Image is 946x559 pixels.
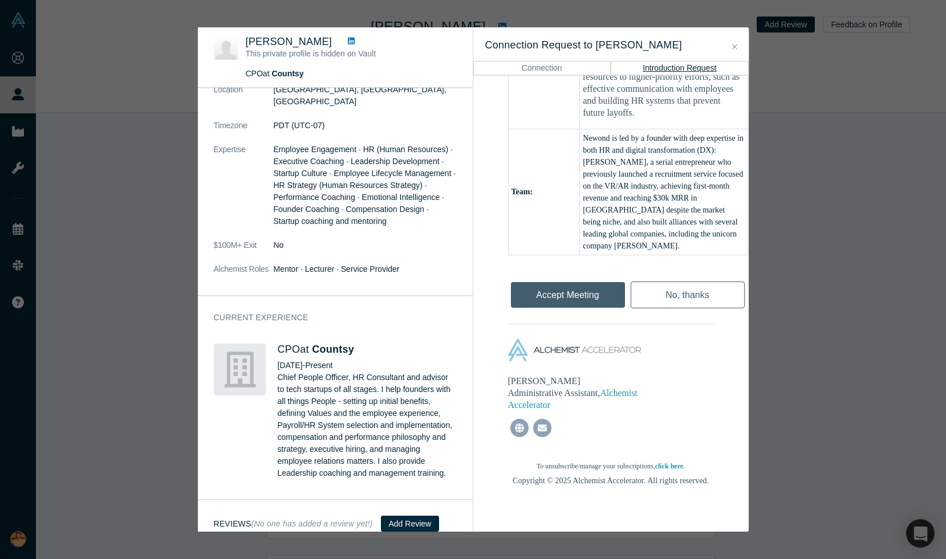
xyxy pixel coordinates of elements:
img: Seema Desai's Profile Image [214,36,238,60]
dt: Expertise [214,144,274,239]
button: Add Review [381,516,440,532]
img: mail-grey.png [533,419,551,437]
div: Copyright © 2025 Alchemist Accelerator. All rights reserved. [500,475,722,487]
button: Close [729,40,741,54]
a: click here [655,462,683,470]
button: Introduction Request [611,61,749,75]
span: Employee Engagement · HR (Human Resources) · Executive Coaching · Leadership Development · Startu... [274,145,456,226]
p: This private profile is hidden on Vault [246,48,425,60]
dd: Mentor · Lecturer · Service Provider [274,263,457,275]
div: To unsubscribe/manage your subscriptions, . [500,460,722,472]
a: Countsy [271,69,303,78]
button: Connection [473,61,611,75]
span: [PERSON_NAME] [246,36,332,47]
b: Team: [511,187,533,196]
h3: Connection Request to [PERSON_NAME] [485,38,737,53]
img: website-grey.png [510,419,529,437]
p: Chief People Officer, HR Consultant and advisor to tech startups of all stages. I help founders w... [278,372,457,479]
dt: $100M+ Exit [214,239,274,263]
h3: Reviews [214,518,373,530]
small: (No one has added a review yet!) [251,519,373,528]
span: CPO at [246,69,304,78]
dt: Alchemist Roles [214,263,274,287]
img: alchemist [508,338,641,361]
dd: No [274,239,457,251]
div: [PERSON_NAME] Administrative Assistant, [508,375,648,411]
dd: [GEOGRAPHIC_DATA], [GEOGRAPHIC_DATA], [GEOGRAPHIC_DATA] [274,84,457,108]
h3: Current Experience [214,312,441,324]
dt: Timezone [214,120,274,144]
a: Countsy [312,344,354,355]
a: Alchemist Accelerator [508,388,638,410]
td: Newond is led by a founder with deep expertise in both HR and digital transformation (DX): [PERSO... [580,129,747,255]
div: [DATE] - Present [278,360,457,372]
h4: CPO at [278,344,457,356]
img: Countsy's Logo [214,344,266,395]
dt: Location [214,84,274,120]
dd: PDT (UTC-07) [274,120,457,132]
